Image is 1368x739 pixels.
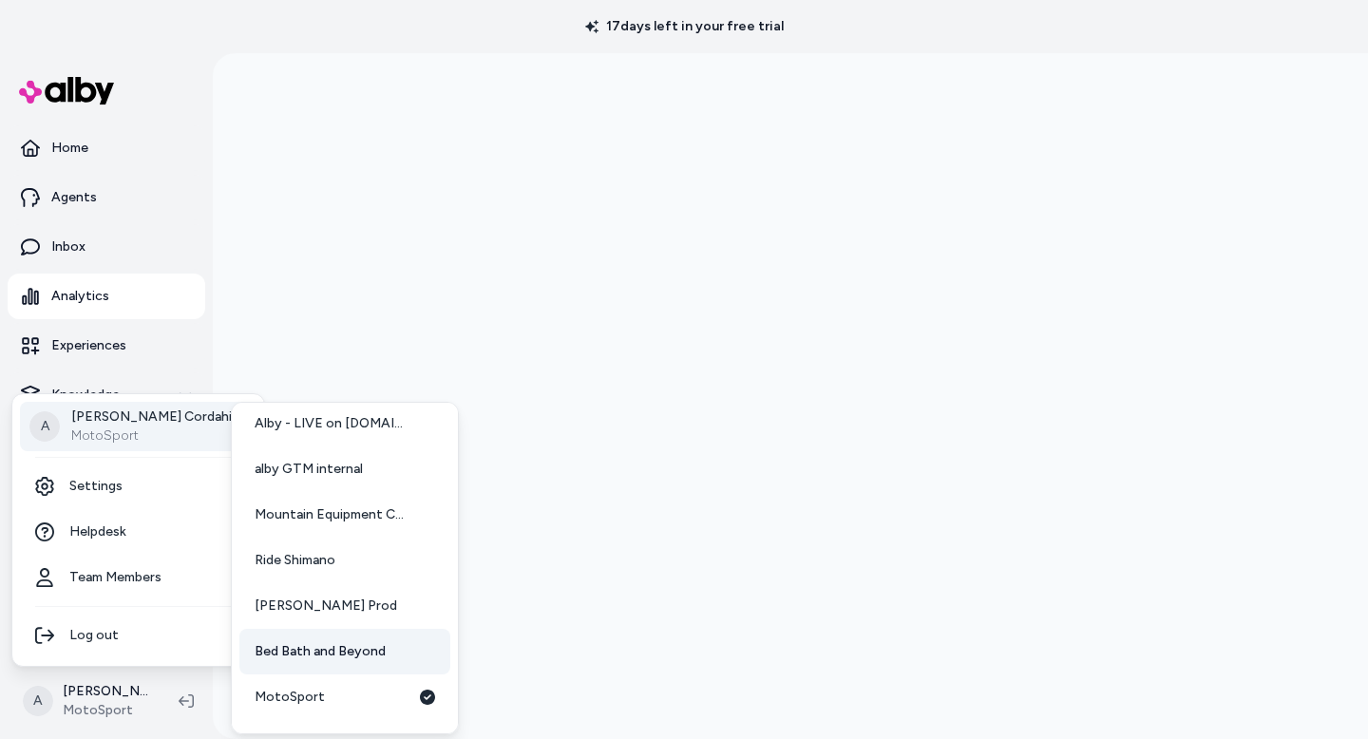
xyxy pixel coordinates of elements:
span: alby GTM internal [255,460,363,479]
a: Settings [20,464,256,509]
span: Bed Bath and Beyond [255,642,386,661]
p: [PERSON_NAME] Cordahi [71,407,232,426]
span: A [29,411,60,442]
a: Team Members [20,555,256,600]
div: Log out [20,613,256,658]
span: Alby - LIVE on [DOMAIN_NAME] [255,414,412,433]
p: MotoSport [71,426,232,445]
span: Ride Shimano [255,551,335,570]
span: [PERSON_NAME] Prod [255,597,397,616]
span: Mountain Equipment Company [255,505,411,524]
span: MotoSport [255,688,325,707]
span: Helpdesk [69,522,126,541]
